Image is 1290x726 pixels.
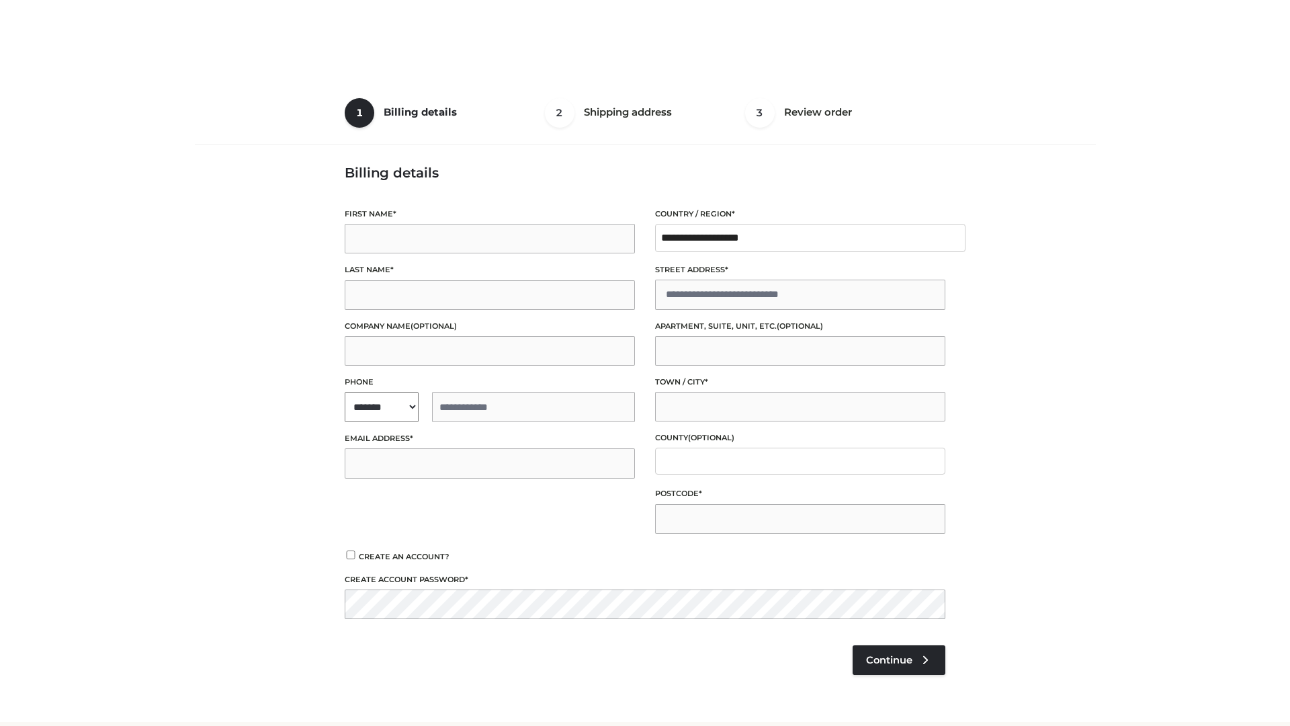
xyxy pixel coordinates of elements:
label: Country / Region [655,208,945,220]
span: Review order [784,106,852,118]
span: (optional) [688,433,734,442]
label: Last name [345,264,635,276]
span: 3 [745,98,775,128]
span: Shipping address [584,106,672,118]
label: Town / City [655,376,945,389]
label: Apartment, suite, unit, etc. [655,320,945,333]
h3: Billing details [345,165,945,181]
label: Street address [655,264,945,276]
span: Create an account? [359,552,449,561]
label: Email address [345,432,635,445]
span: 2 [545,98,574,128]
span: 1 [345,98,374,128]
span: Billing details [384,106,457,118]
a: Continue [853,645,945,675]
label: County [655,432,945,444]
span: (optional) [411,321,457,331]
input: Create an account? [345,551,357,559]
label: First name [345,208,635,220]
label: Company name [345,320,635,333]
span: Continue [866,654,912,666]
label: Phone [345,376,635,389]
label: Postcode [655,487,945,500]
label: Create account password [345,573,945,586]
span: (optional) [777,321,823,331]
